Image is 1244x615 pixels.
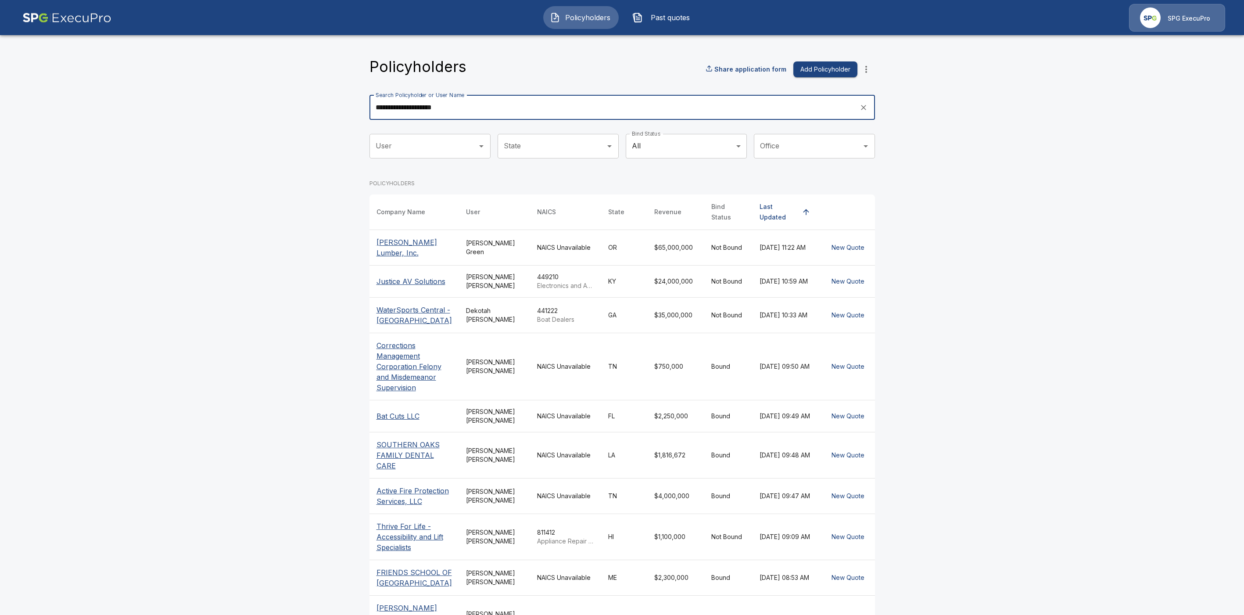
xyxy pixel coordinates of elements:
[704,400,753,432] td: Bound
[376,411,452,421] p: Bat Cuts LLC
[828,408,868,424] button: New Quote
[753,478,821,514] td: [DATE] 09:47 AM
[466,446,523,464] div: [PERSON_NAME] [PERSON_NAME]
[632,130,660,137] label: Bind Status
[704,432,753,478] td: Bound
[793,61,857,78] button: Add Policyholder
[376,486,452,507] p: Active Fire Protection Services, LLC
[376,567,452,588] p: FRIENDS SCHOOL OF [GEOGRAPHIC_DATA]
[790,61,857,78] a: Add Policyholder
[537,281,594,290] p: Electronics and Appliance Retailers
[376,305,452,326] p: WaterSports Central - [GEOGRAPHIC_DATA]
[626,134,747,158] div: All
[828,359,868,375] button: New Quote
[704,230,753,265] td: Not Bound
[530,560,601,595] td: NAICS Unavailable
[537,315,594,324] p: Boat Dealers
[828,273,868,290] button: New Quote
[466,207,480,217] div: User
[704,297,753,333] td: Not Bound
[537,528,594,546] div: 811412
[828,488,868,504] button: New Quote
[860,140,872,152] button: Open
[626,6,701,29] button: Past quotes IconPast quotes
[647,265,704,297] td: $24,000,000
[753,560,821,595] td: [DATE] 08:53 AM
[22,4,111,32] img: AA Logo
[760,201,798,223] div: Last Updated
[537,207,556,217] div: NAICS
[654,207,681,217] div: Revenue
[601,333,647,400] td: TN
[857,101,870,114] button: clear search
[704,333,753,400] td: Bound
[647,230,704,265] td: $65,000,000
[608,207,624,217] div: State
[376,207,425,217] div: Company Name
[704,194,753,230] th: Bind Status
[376,237,452,258] p: [PERSON_NAME] Lumber, Inc.
[647,297,704,333] td: $35,000,000
[550,12,560,23] img: Policyholders Icon
[753,230,821,265] td: [DATE] 11:22 AM
[466,358,523,375] div: [PERSON_NAME] [PERSON_NAME]
[601,265,647,297] td: KY
[704,514,753,560] td: Not Bound
[376,276,452,287] p: Justice AV Solutions
[475,140,488,152] button: Open
[647,432,704,478] td: $1,816,672
[537,273,594,290] div: 449210
[857,61,875,78] button: more
[376,521,452,553] p: Thrive For Life - Accessibility and Lift Specialists
[564,12,612,23] span: Policyholders
[828,307,868,324] button: New Quote
[1129,4,1225,32] a: Agency IconSPG ExecuPro
[369,180,875,187] p: POLICYHOLDERS
[753,265,821,297] td: [DATE] 10:59 AM
[647,560,704,595] td: $2,300,000
[537,306,594,324] div: 441222
[704,478,753,514] td: Bound
[601,560,647,595] td: ME
[704,560,753,595] td: Bound
[530,230,601,265] td: NAICS Unavailable
[647,400,704,432] td: $2,250,000
[753,432,821,478] td: [DATE] 09:48 AM
[828,529,868,545] button: New Quote
[1168,14,1210,23] p: SPG ExecuPro
[714,65,786,74] p: Share application form
[530,400,601,432] td: NAICS Unavailable
[466,407,523,425] div: [PERSON_NAME] [PERSON_NAME]
[632,12,643,23] img: Past quotes Icon
[466,273,523,290] div: [PERSON_NAME] [PERSON_NAME]
[543,6,619,29] button: Policyholders IconPolicyholders
[530,432,601,478] td: NAICS Unavailable
[828,240,868,256] button: New Quote
[646,12,695,23] span: Past quotes
[1140,7,1161,28] img: Agency Icon
[647,478,704,514] td: $4,000,000
[828,447,868,464] button: New Quote
[601,400,647,432] td: FL
[466,487,523,505] div: [PERSON_NAME] [PERSON_NAME]
[753,297,821,333] td: [DATE] 10:33 AM
[601,432,647,478] td: LA
[369,58,466,76] h4: Policyholders
[537,537,594,546] p: Appliance Repair and Maintenance
[647,514,704,560] td: $1,100,000
[601,297,647,333] td: GA
[601,514,647,560] td: HI
[601,478,647,514] td: TN
[466,239,523,256] div: [PERSON_NAME] Green
[647,333,704,400] td: $750,000
[704,265,753,297] td: Not Bound
[376,91,464,99] label: Search Policyholder or User Name
[753,400,821,432] td: [DATE] 09:49 AM
[466,528,523,546] div: [PERSON_NAME] [PERSON_NAME]
[530,333,601,400] td: NAICS Unavailable
[376,340,452,393] p: Corrections Management Corporation Felony and Misdemeanor Supervision
[753,514,821,560] td: [DATE] 09:09 AM
[530,478,601,514] td: NAICS Unavailable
